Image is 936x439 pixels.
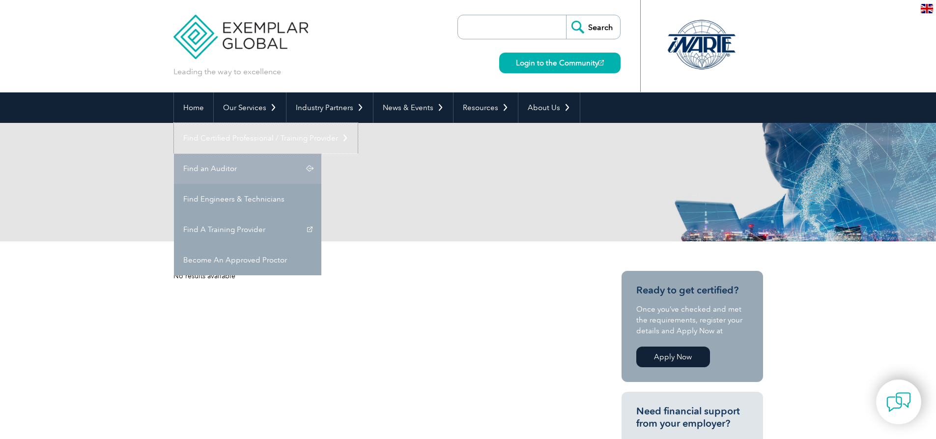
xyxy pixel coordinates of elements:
a: Find A Training Provider [174,214,321,245]
a: Find Certified Professional / Training Provider [174,123,358,153]
h1: Search [173,162,551,181]
a: Home [174,92,213,123]
a: Find an Auditor [174,153,321,184]
img: en [921,4,933,13]
a: Become An Approved Proctor [174,245,321,275]
a: News & Events [373,92,453,123]
a: Find Engineers & Technicians [174,184,321,214]
img: open_square.png [598,60,604,65]
input: Search [566,15,620,39]
a: Industry Partners [286,92,373,123]
a: Our Services [214,92,286,123]
p: Results for: 2509060225030201 [173,191,468,202]
img: contact-chat.png [886,390,911,414]
p: Once you’ve checked and met the requirements, register your details and Apply Now at [636,304,748,336]
a: Resources [454,92,518,123]
a: Apply Now [636,347,710,367]
a: Login to the Community [499,53,621,73]
h3: Ready to get certified? [636,284,748,296]
p: Leading the way to excellence [173,66,281,77]
h3: Need financial support from your employer? [636,405,748,430]
div: No results available [173,271,586,281]
a: About Us [518,92,580,123]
